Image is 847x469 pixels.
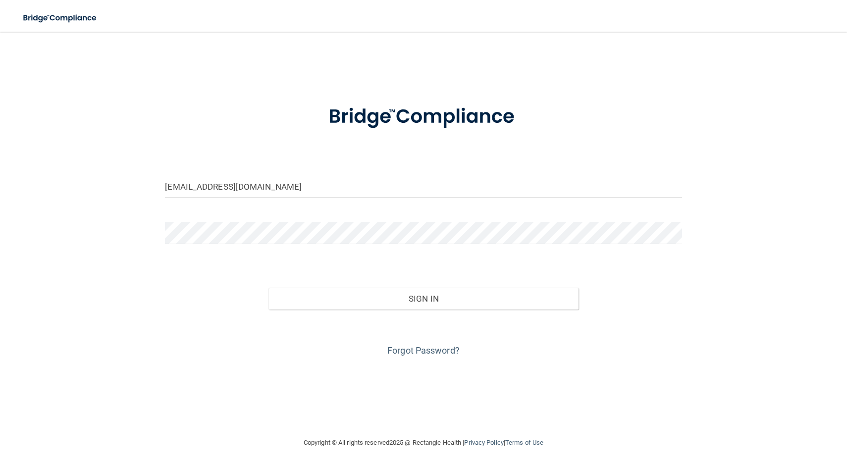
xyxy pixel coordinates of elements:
img: bridge_compliance_login_screen.278c3ca4.svg [308,91,539,143]
img: bridge_compliance_login_screen.278c3ca4.svg [15,8,106,28]
button: Sign In [268,288,579,310]
input: Email [165,175,682,198]
a: Forgot Password? [387,345,460,356]
div: Copyright © All rights reserved 2025 @ Rectangle Health | | [243,427,604,459]
a: Terms of Use [505,439,543,446]
a: Privacy Policy [464,439,503,446]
